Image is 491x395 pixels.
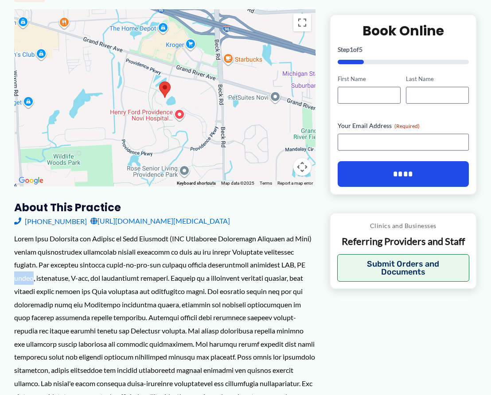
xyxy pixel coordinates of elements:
span: 5 [359,46,362,53]
h3: About this practice [14,201,316,214]
span: 1 [350,46,353,53]
p: Clinics and Businesses [337,220,469,232]
label: Your Email Address [338,121,469,130]
p: Referring Providers and Staff [337,235,469,248]
a: Open this area in Google Maps (opens a new window) [16,175,46,186]
a: Report a map error [277,181,313,186]
h2: Book Online [338,22,469,39]
button: Map camera controls [293,158,311,176]
span: (Required) [394,123,420,129]
a: Terms (opens in new tab) [260,181,272,186]
img: Google [16,175,46,186]
button: Submit Orders and Documents [337,254,469,282]
p: Step of [338,46,469,53]
button: Toggle fullscreen view [293,14,311,31]
a: [URL][DOMAIN_NAME][MEDICAL_DATA] [90,214,230,228]
button: Keyboard shortcuts [177,180,216,186]
label: First Name [338,75,401,83]
label: Last Name [406,75,469,83]
a: [PHONE_NUMBER] [14,214,87,228]
span: Map data ©2025 [221,181,254,186]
